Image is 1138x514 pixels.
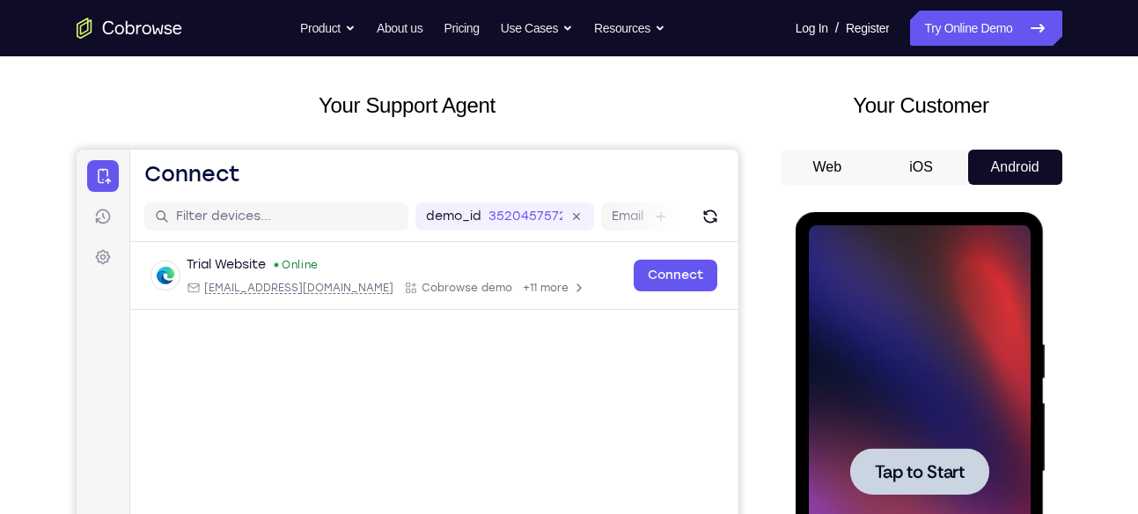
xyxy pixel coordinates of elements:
[874,150,968,185] button: iOS
[968,150,1062,185] button: Android
[594,11,665,46] button: Resources
[79,251,169,268] span: Tap to Start
[444,11,479,46] a: Pricing
[501,11,573,46] button: Use Cases
[300,11,356,46] button: Product
[55,236,194,283] button: Tap to Start
[77,90,738,121] h2: Your Support Agent
[846,11,889,46] a: Register
[835,18,839,39] span: /
[781,90,1062,121] h2: Your Customer
[377,11,422,46] a: About us
[781,150,875,185] button: Web
[77,18,182,39] a: Go to the home page
[910,11,1061,46] a: Try Online Demo
[796,11,828,46] a: Log In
